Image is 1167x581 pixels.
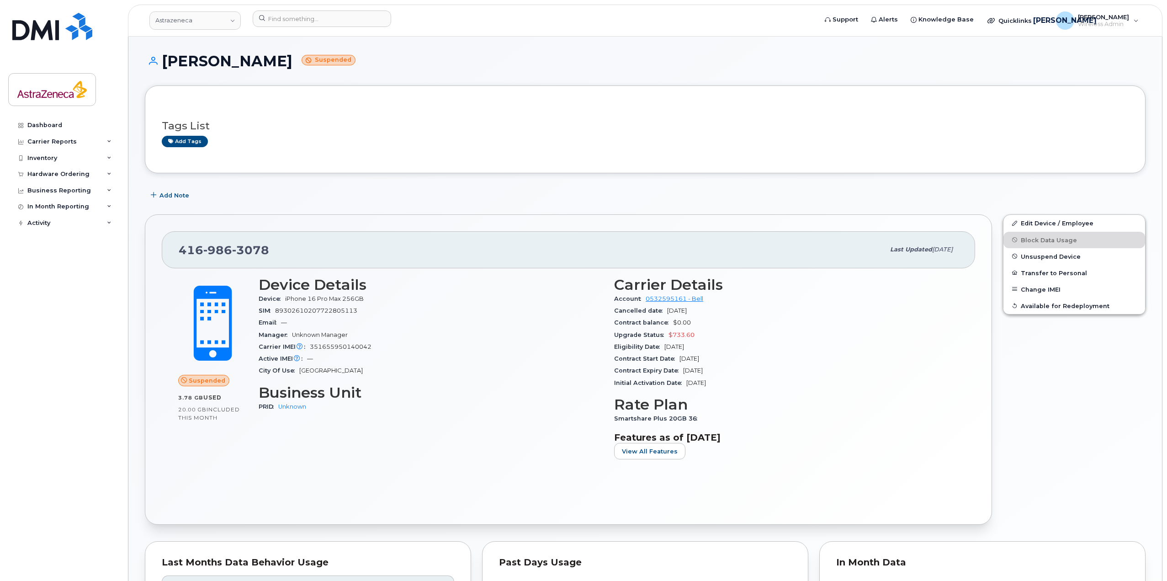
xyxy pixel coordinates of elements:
h1: [PERSON_NAME] [145,53,1146,69]
span: Add Note [159,191,189,200]
span: $0.00 [673,319,691,326]
span: 986 [203,243,232,257]
span: Smartshare Plus 20GB 36 [614,415,702,422]
span: iPhone 16 Pro Max 256GB [285,295,364,302]
span: Available for Redeployment [1021,302,1109,309]
span: [GEOGRAPHIC_DATA] [299,367,363,374]
h3: Tags List [162,120,1129,132]
span: 3078 [232,243,269,257]
span: 416 [179,243,269,257]
span: Manager [259,331,292,338]
span: Device [259,295,285,302]
span: [DATE] [679,355,699,362]
span: City Of Use [259,367,299,374]
span: Last updated [890,246,932,253]
span: SIM [259,307,275,314]
span: Eligibility Date [614,343,664,350]
span: [DATE] [683,367,703,374]
button: View All Features [614,443,685,459]
span: Initial Activation Date [614,379,686,386]
span: [DATE] [664,343,684,350]
span: 89302610207722805113 [275,307,357,314]
h3: Business Unit [259,384,603,401]
button: Change IMEI [1003,281,1145,298]
div: Past Days Usage [499,558,791,567]
span: Account [614,295,646,302]
a: Add tags [162,136,208,147]
span: 351655950140042 [310,343,371,350]
button: Available for Redeployment [1003,298,1145,314]
span: Carrier IMEI [259,343,310,350]
button: Add Note [145,187,197,203]
span: Email [259,319,281,326]
div: Last Months Data Behavior Usage [162,558,454,567]
a: Unknown [278,403,306,410]
span: Cancelled date [614,307,667,314]
h3: Carrier Details [614,277,959,293]
span: [DATE] [667,307,687,314]
div: In Month Data [836,558,1129,567]
h3: Rate Plan [614,396,959,413]
span: $733.60 [668,331,695,338]
small: Suspended [302,55,355,65]
span: included this month [178,406,240,421]
span: PRID [259,403,278,410]
span: — [281,319,287,326]
span: used [203,394,222,401]
h3: Features as of [DATE] [614,432,959,443]
span: Active IMEI [259,355,307,362]
span: Upgrade Status [614,331,668,338]
span: [DATE] [932,246,953,253]
button: Block Data Usage [1003,232,1145,248]
span: 20.00 GB [178,406,207,413]
a: 0532595161 - Bell [646,295,703,302]
span: Contract Start Date [614,355,679,362]
span: Unknown Manager [292,331,348,338]
button: Unsuspend Device [1003,248,1145,265]
span: Suspended [189,376,225,385]
span: — [307,355,313,362]
span: Contract Expiry Date [614,367,683,374]
span: View All Features [622,447,678,456]
span: [DATE] [686,379,706,386]
button: Transfer to Personal [1003,265,1145,281]
span: Unsuspend Device [1021,253,1081,260]
a: Edit Device / Employee [1003,215,1145,231]
h3: Device Details [259,277,603,293]
span: Contract balance [614,319,673,326]
span: 3.78 GB [178,394,203,401]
